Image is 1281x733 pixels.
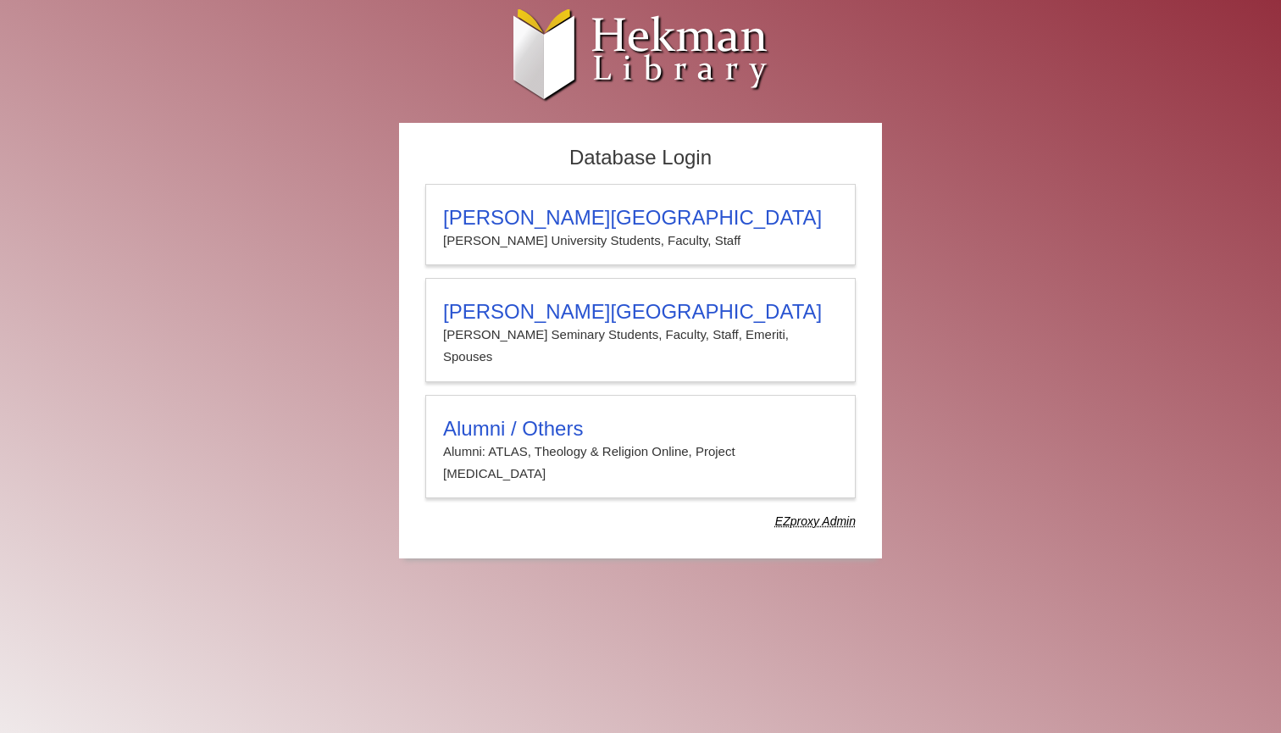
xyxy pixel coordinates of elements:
[443,417,838,441] h3: Alumni / Others
[443,206,838,230] h3: [PERSON_NAME][GEOGRAPHIC_DATA]
[443,230,838,252] p: [PERSON_NAME] University Students, Faculty, Staff
[775,514,856,528] dfn: Use Alumni login
[443,441,838,486] p: Alumni: ATLAS, Theology & Religion Online, Project [MEDICAL_DATA]
[425,184,856,265] a: [PERSON_NAME][GEOGRAPHIC_DATA][PERSON_NAME] University Students, Faculty, Staff
[425,278,856,382] a: [PERSON_NAME][GEOGRAPHIC_DATA][PERSON_NAME] Seminary Students, Faculty, Staff, Emeriti, Spouses
[443,300,838,324] h3: [PERSON_NAME][GEOGRAPHIC_DATA]
[443,324,838,369] p: [PERSON_NAME] Seminary Students, Faculty, Staff, Emeriti, Spouses
[417,141,864,175] h2: Database Login
[443,417,838,486] summary: Alumni / OthersAlumni: ATLAS, Theology & Religion Online, Project [MEDICAL_DATA]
